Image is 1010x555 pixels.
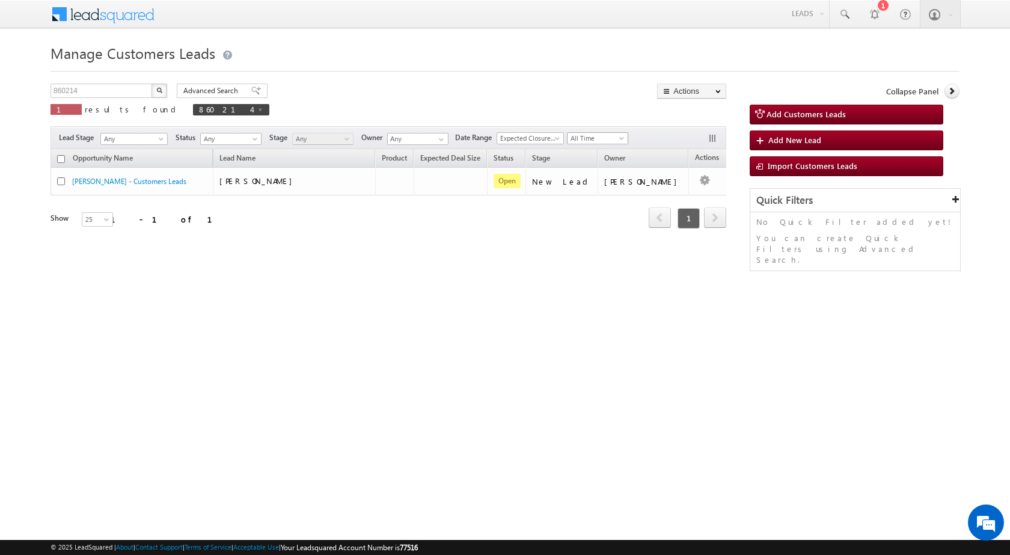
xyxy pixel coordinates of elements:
span: Manage Customers Leads [50,43,215,63]
a: About [116,543,133,551]
a: Expected Closure Date [497,132,564,144]
span: Stage [269,132,292,143]
a: Expected Deal Size [414,152,486,167]
a: prev [649,209,671,228]
span: Product [382,153,407,162]
span: Owner [604,153,625,162]
a: Acceptable Use [233,543,279,551]
span: Date Range [455,132,497,143]
span: Status [176,132,200,143]
a: Contact Support [135,543,183,551]
span: © 2025 LeadSquared | | | | | [50,542,418,553]
span: Lead Name [213,152,262,167]
span: Any [101,133,164,144]
span: 1 [57,104,76,114]
span: Any [201,133,258,144]
div: [PERSON_NAME] [604,176,683,187]
a: Show All Items [432,133,447,146]
div: Quick Filters [750,189,960,212]
a: Terms of Service [185,543,231,551]
span: Expected Closure Date [497,133,560,144]
span: Add Customers Leads [767,109,846,119]
a: Status [488,152,519,167]
a: Any [200,133,262,145]
span: next [704,207,726,228]
a: Any [292,133,353,145]
a: next [704,209,726,228]
span: Open [494,174,521,188]
a: Any [100,133,168,145]
span: 77516 [400,543,418,552]
button: Actions [657,84,726,99]
a: [PERSON_NAME] - Customers Leads [72,177,186,186]
p: No Quick Filter added yet! [756,216,954,227]
span: 860214 [199,104,251,114]
img: Search [156,87,162,93]
span: Advanced Search [183,85,242,96]
a: All Time [567,132,628,144]
span: Stage [532,153,550,162]
span: 1 [678,208,700,228]
span: [PERSON_NAME] [219,176,298,186]
span: Actions [689,151,725,167]
span: Collapse Panel [886,86,938,97]
span: Your Leadsquared Account Number is [281,543,418,552]
span: Add New Lead [768,135,821,145]
span: All Time [568,133,625,144]
div: New Lead [532,176,592,187]
span: 25 [82,214,114,225]
a: 25 [82,212,113,227]
div: Show [50,213,72,224]
div: 1 - 1 of 1 [111,212,227,226]
input: Type to Search [387,133,448,145]
span: Opportunity Name [73,153,133,162]
span: Any [293,133,350,144]
span: results found [85,104,180,114]
p: You can create Quick Filters using Advanced Search. [756,233,954,265]
a: Stage [526,152,556,167]
span: Import Customers Leads [768,161,857,171]
span: Lead Stage [59,132,99,143]
a: Opportunity Name [67,152,139,167]
span: prev [649,207,671,228]
span: Expected Deal Size [420,153,480,162]
span: Owner [361,132,387,143]
input: Check all records [57,155,65,163]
